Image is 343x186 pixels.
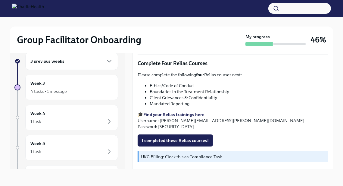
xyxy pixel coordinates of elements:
[150,83,328,89] li: Ethics/Code of Conduct
[142,137,209,143] span: I completed these Relias courses!
[150,95,328,101] li: Client Grievances & Confidentiality
[245,34,270,40] strong: My progress
[25,52,118,70] div: 3 previous weeks
[141,154,326,160] p: UKG Billing: Clock this as Compliance Task
[138,112,328,130] p: 🎓 Username: [PERSON_NAME][EMAIL_ADDRESS][PERSON_NAME][DOMAIN_NAME] Password: [SECURITY_DATA]
[17,34,141,46] h2: Group Facilitator Onboarding
[30,58,64,65] h6: 3 previous weeks
[12,4,44,13] img: CharlieHealth
[150,101,328,107] li: Mandated Reporting
[30,118,41,125] div: 1 task
[30,149,41,155] div: 1 task
[14,75,118,100] a: Week 34 tasks • 1 message
[310,34,326,45] h3: 46%
[196,72,204,77] strong: four
[30,140,45,147] h6: Week 5
[138,134,213,147] button: I completed these Relias courses!
[30,80,45,87] h6: Week 3
[138,60,328,67] p: Complete Four Relias Courses
[138,72,328,78] p: Please complete the following Relias courses next:
[150,89,328,95] li: Boundaries in the Treatment Relationship
[30,110,45,117] h6: Week 4
[14,105,118,130] a: Week 41 task
[30,88,67,94] div: 4 tasks • 1 message
[14,135,118,160] a: Week 51 task
[143,112,204,117] a: Find your Relias trainings here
